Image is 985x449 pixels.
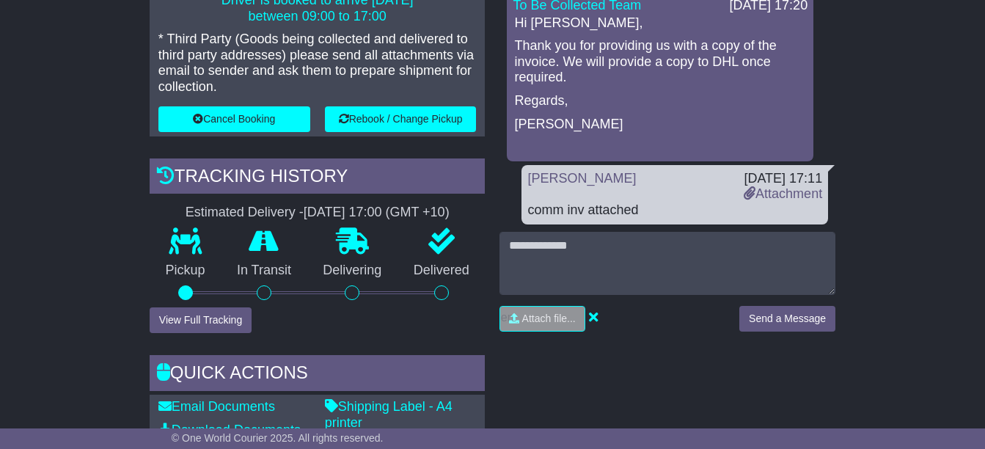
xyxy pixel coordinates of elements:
button: View Full Tracking [150,307,252,333]
p: Thank you for providing us with a copy of the invoice. We will provide a copy to DHL once required. [514,38,806,86]
p: Delivering [307,263,398,279]
button: Cancel Booking [158,106,310,132]
a: [PERSON_NAME] [527,171,636,186]
a: Download Documents [158,423,301,437]
a: Attachment [744,186,822,201]
a: Email Documents [158,399,275,414]
p: Delivered [398,263,485,279]
p: Pickup [150,263,221,279]
div: Quick Actions [150,355,486,395]
button: Send a Message [739,306,835,332]
div: comm inv attached [527,202,822,219]
div: Estimated Delivery - [150,205,486,221]
div: [DATE] 17:00 (GMT +10) [304,205,450,221]
div: Tracking history [150,158,486,198]
button: Rebook / Change Pickup [325,106,477,132]
p: In Transit [221,263,307,279]
div: [DATE] 17:11 [744,171,822,187]
p: Hi [PERSON_NAME], [514,15,806,32]
p: Regards, [514,93,806,109]
p: [PERSON_NAME] [514,117,806,133]
span: © One World Courier 2025. All rights reserved. [172,432,384,444]
a: Shipping Label - A4 printer [325,399,453,430]
p: * Third Party (Goods being collected and delivered to third party addresses) please send all atta... [158,32,477,95]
